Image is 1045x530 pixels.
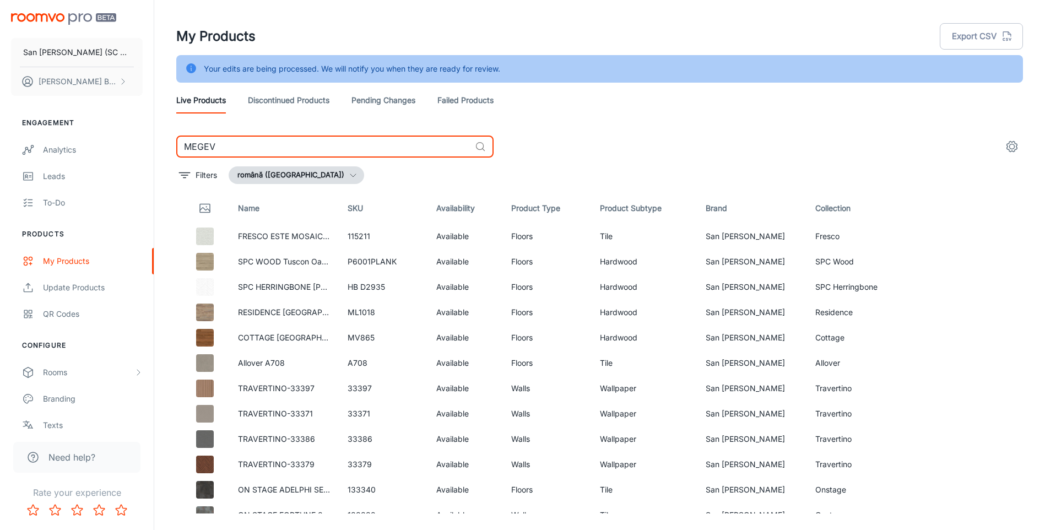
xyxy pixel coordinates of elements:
[591,274,697,300] td: Hardwood
[43,255,143,267] div: My Products
[591,401,697,426] td: Wallpaper
[238,257,351,266] a: SPC WOOD Tuscon Oak P6001
[238,383,315,393] a: TRAVERTINO-33397
[198,202,212,215] svg: Thumbnail
[502,477,591,502] td: Floors
[427,193,502,224] th: Availability
[502,325,591,350] td: Floors
[339,300,427,325] td: ML1018
[176,136,470,158] input: Search
[502,300,591,325] td: Floors
[806,401,913,426] td: Travertino
[697,376,807,401] td: San [PERSON_NAME]
[176,87,226,113] a: Live Products
[806,426,913,452] td: Travertino
[591,249,697,274] td: Hardwood
[806,224,913,249] td: Fresco
[806,274,913,300] td: SPC Herringbone
[9,486,145,499] p: Rate your experience
[697,193,807,224] th: Brand
[806,502,913,528] td: Onstage
[43,170,143,182] div: Leads
[204,58,500,79] div: Your edits are being processed. We will notify you when they are ready for review.
[238,307,391,317] a: RESIDENCE [GEOGRAPHIC_DATA] ML1018
[11,38,143,67] button: San [PERSON_NAME] (SC San Marco Design SRL)
[502,401,591,426] td: Walls
[697,401,807,426] td: San [PERSON_NAME]
[196,169,217,181] p: Filters
[229,193,339,224] th: Name
[11,13,116,25] img: Roomvo PRO Beta
[339,401,427,426] td: 33371
[339,193,427,224] th: SKU
[427,401,502,426] td: Available
[427,274,502,300] td: Available
[238,409,313,418] a: TRAVERTINO-33371
[238,358,285,367] a: Allover A708
[238,282,403,291] a: SPC HERRINGBONE [PERSON_NAME] D2935
[502,193,591,224] th: Product Type
[48,451,95,464] span: Need help?
[43,393,143,405] div: Branding
[339,376,427,401] td: 33397
[502,224,591,249] td: Floors
[339,477,427,502] td: 133340
[697,274,807,300] td: San [PERSON_NAME]
[437,87,494,113] a: Failed Products
[339,426,427,452] td: 33386
[591,452,697,477] td: Wallpaper
[591,477,697,502] td: Tile
[43,366,134,378] div: Rooms
[238,510,343,520] a: ON STAGE FORTUNE 80X80
[697,325,807,350] td: San [PERSON_NAME]
[806,452,913,477] td: Travertino
[43,419,143,431] div: Texts
[427,376,502,401] td: Available
[238,459,315,469] a: TRAVERTINO-33379
[697,224,807,249] td: San [PERSON_NAME]
[176,26,256,46] h1: My Products
[44,499,66,521] button: Rate 2 star
[339,274,427,300] td: HB D2935
[427,477,502,502] td: Available
[339,452,427,477] td: 33379
[427,300,502,325] td: Available
[502,452,591,477] td: Walls
[427,350,502,376] td: Available
[697,249,807,274] td: San [PERSON_NAME]
[502,502,591,528] td: Walls
[23,46,131,58] p: San [PERSON_NAME] (SC San Marco Design SRL)
[238,485,389,494] a: ON STAGE ADELPHI SEMILUCIDO 80X80
[697,502,807,528] td: San [PERSON_NAME]
[697,300,807,325] td: San [PERSON_NAME]
[427,502,502,528] td: Available
[502,274,591,300] td: Floors
[427,249,502,274] td: Available
[697,477,807,502] td: San [PERSON_NAME]
[697,452,807,477] td: San [PERSON_NAME]
[806,376,913,401] td: Travertino
[591,502,697,528] td: Tile
[66,499,88,521] button: Rate 3 star
[1001,136,1023,158] button: settings
[940,23,1023,50] button: Export CSV
[43,144,143,156] div: Analytics
[591,193,697,224] th: Product Subtype
[238,231,392,241] a: FRESCO ESTE MOSAICO 4.7X4.7 - 30X30
[427,426,502,452] td: Available
[502,376,591,401] td: Walls
[339,325,427,350] td: MV865
[22,499,44,521] button: Rate 1 star
[110,499,132,521] button: Rate 5 star
[339,224,427,249] td: 115211
[229,166,364,184] button: română ([GEOGRAPHIC_DATA])
[806,350,913,376] td: Allover
[427,325,502,350] td: Available
[339,502,427,528] td: 133332
[238,333,404,342] a: COTTAGE [GEOGRAPHIC_DATA] Teak MV865
[39,75,116,88] p: [PERSON_NAME] BIZGA
[427,224,502,249] td: Available
[238,434,315,444] a: TRAVERTINO-33386
[351,87,415,113] a: Pending Changes
[591,224,697,249] td: Tile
